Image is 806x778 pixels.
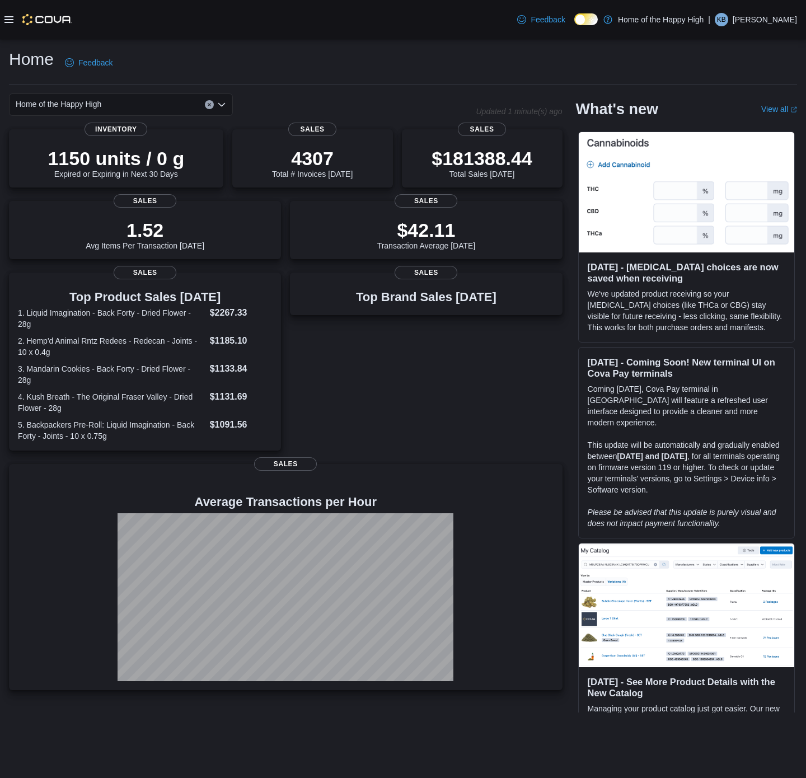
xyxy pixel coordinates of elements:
[356,290,496,304] h3: Top Brand Sales [DATE]
[18,495,554,509] h4: Average Transactions per Hour
[22,14,72,25] img: Cova
[432,147,532,170] p: $181388.44
[18,419,205,442] dt: 5. Backpackers Pre-Roll: Liquid Imagination - Back Forty - Joints - 10 x 0.75g
[576,100,658,118] h2: What's new
[18,307,205,330] dt: 1. Liquid Imagination - Back Forty - Dried Flower - 28g
[18,363,205,386] dt: 3. Mandarin Cookies - Back Forty - Dried Flower - 28g
[86,219,204,241] p: 1.52
[288,123,336,136] span: Sales
[210,306,273,320] dd: $2267.33
[618,13,704,26] p: Home of the Happy High
[210,390,273,404] dd: $1131.69
[18,335,205,358] dt: 2. Hemp'd Animal Rntz Redees - Redecan - Joints - 10 x 0.4g
[588,383,785,428] p: Coming [DATE], Cova Pay terminal in [GEOGRAPHIC_DATA] will feature a refreshed user interface des...
[617,452,687,461] strong: [DATE] and [DATE]
[48,147,184,170] p: 1150 units / 0 g
[114,266,176,279] span: Sales
[205,100,214,109] button: Clear input
[86,219,204,250] div: Avg Items Per Transaction [DATE]
[395,266,457,279] span: Sales
[18,391,205,414] dt: 4. Kush Breath - The Original Fraser Valley - Dried Flower - 28g
[588,357,785,379] h3: [DATE] - Coming Soon! New terminal UI on Cova Pay terminals
[476,107,562,116] p: Updated 1 minute(s) ago
[588,508,776,528] em: Please be advised that this update is purely visual and does not impact payment functionality.
[85,123,147,136] span: Inventory
[531,14,565,25] span: Feedback
[588,439,785,495] p: This update will be automatically and gradually enabled between , for all terminals operating on ...
[458,123,506,136] span: Sales
[114,194,176,208] span: Sales
[377,219,476,241] p: $42.11
[733,13,797,26] p: [PERSON_NAME]
[9,48,54,71] h1: Home
[715,13,728,26] div: Kyler Brian
[790,106,797,113] svg: External link
[588,288,785,333] p: We've updated product receiving so your [MEDICAL_DATA] choices (like THCa or CBG) stay visible fo...
[18,290,272,304] h3: Top Product Sales [DATE]
[717,13,726,26] span: KB
[432,147,532,179] div: Total Sales [DATE]
[588,676,785,699] h3: [DATE] - See More Product Details with the New Catalog
[272,147,353,179] div: Total # Invoices [DATE]
[16,97,101,111] span: Home of the Happy High
[588,261,785,284] h3: [DATE] - [MEDICAL_DATA] choices are now saved when receiving
[708,13,710,26] p: |
[217,100,226,109] button: Open list of options
[395,194,457,208] span: Sales
[272,147,353,170] p: 4307
[48,147,184,179] div: Expired or Expiring in Next 30 Days
[210,418,273,432] dd: $1091.56
[377,219,476,250] div: Transaction Average [DATE]
[254,457,317,471] span: Sales
[78,57,113,68] span: Feedback
[210,334,273,348] dd: $1185.10
[574,13,598,25] input: Dark Mode
[210,362,273,376] dd: $1133.84
[513,8,569,31] a: Feedback
[761,105,797,114] a: View allExternal link
[60,51,117,74] a: Feedback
